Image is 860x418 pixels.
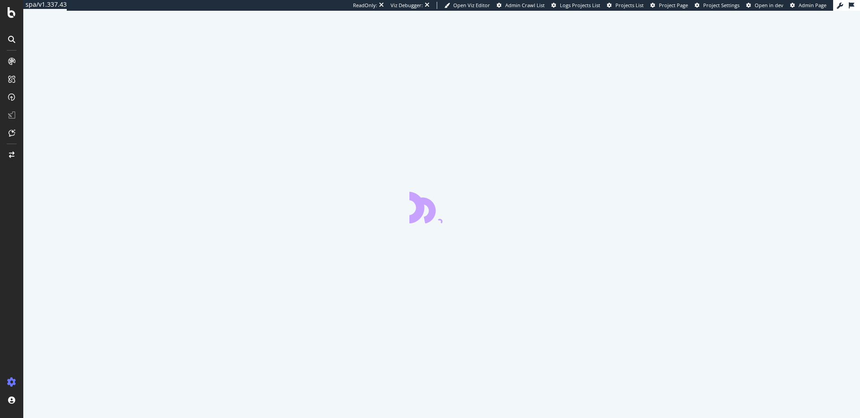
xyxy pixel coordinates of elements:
span: Projects List [615,2,644,9]
span: Logs Projects List [560,2,600,9]
div: Viz Debugger: [391,2,423,9]
a: Project Page [650,2,688,9]
span: Open in dev [755,2,783,9]
span: Admin Crawl List [505,2,545,9]
a: Projects List [607,2,644,9]
a: Admin Crawl List [497,2,545,9]
span: Admin Page [799,2,826,9]
span: Open Viz Editor [453,2,490,9]
a: Open Viz Editor [444,2,490,9]
span: Project Settings [703,2,740,9]
a: Open in dev [746,2,783,9]
div: ReadOnly: [353,2,377,9]
span: Project Page [659,2,688,9]
a: Logs Projects List [551,2,600,9]
div: animation [409,191,474,223]
a: Admin Page [790,2,826,9]
a: Project Settings [695,2,740,9]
